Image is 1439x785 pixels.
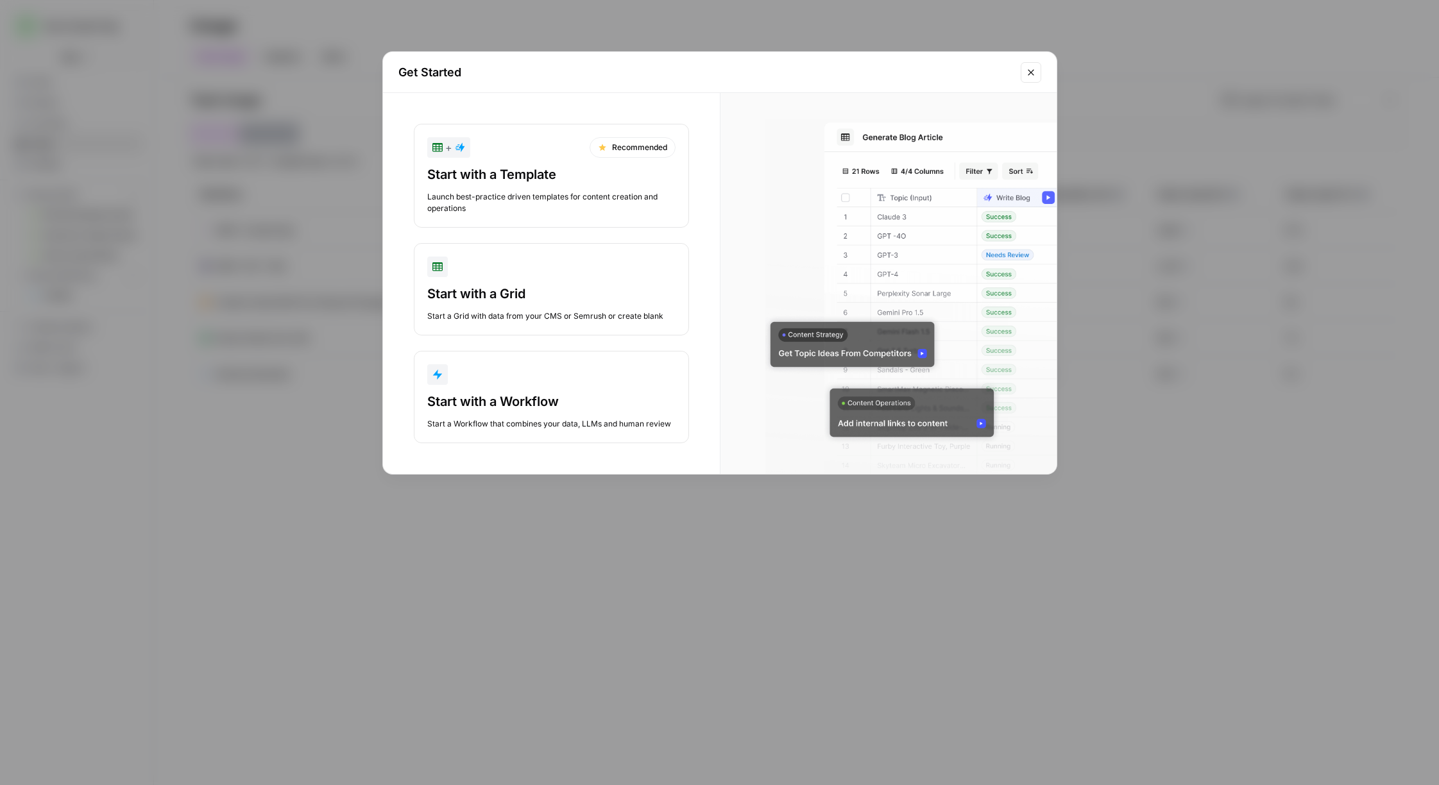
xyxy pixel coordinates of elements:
[414,351,689,443] button: Start with a WorkflowStart a Workflow that combines your data, LLMs and human review
[427,191,676,214] div: Launch best-practice driven templates for content creation and operations
[414,243,689,335] button: Start with a GridStart a Grid with data from your CMS or Semrush or create blank
[427,418,676,430] div: Start a Workflow that combines your data, LLMs and human review
[398,63,1013,81] h2: Get Started
[432,140,465,155] div: +
[1021,62,1041,83] button: Close modal
[427,165,676,183] div: Start with a Template
[414,124,689,228] button: +RecommendedStart with a TemplateLaunch best-practice driven templates for content creation and o...
[427,310,676,322] div: Start a Grid with data from your CMS or Semrush or create blank
[427,285,676,303] div: Start with a Grid
[590,137,676,158] div: Recommended
[427,393,676,410] div: Start with a Workflow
